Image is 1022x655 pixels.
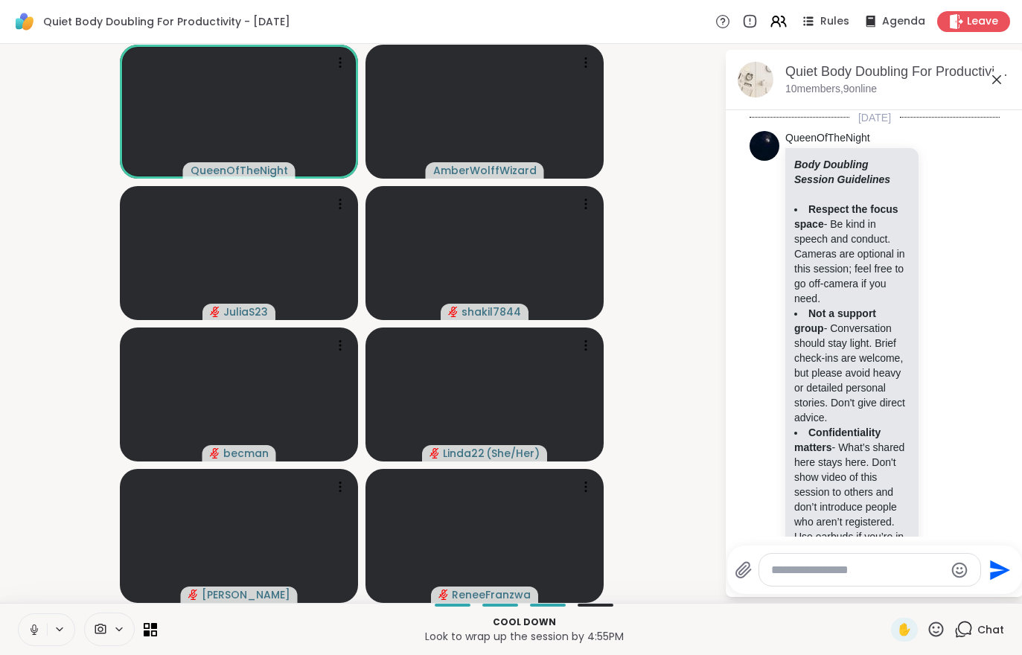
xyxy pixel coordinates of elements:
[166,616,882,629] p: Cool down
[785,63,1012,81] div: Quiet Body Doubling For Productivity - [DATE]
[43,14,290,29] span: Quiet Body Doubling For Productivity - [DATE]
[794,425,910,559] li: - What’s shared here stays here. Don't show video of this session to others and don’t introduce p...
[223,446,269,461] span: becman
[452,587,531,602] span: ReneeFranzwa
[981,553,1015,587] button: Send
[12,9,37,34] img: ShareWell Logomark
[166,629,882,644] p: Look to wrap up the session by 4:55PM
[897,621,912,639] span: ✋
[462,304,521,319] span: shakil7844
[750,131,779,161] img: https://sharewell-space-live.sfo3.digitaloceanspaces.com/user-generated/d7277878-0de6-43a2-a937-4...
[223,304,268,319] span: JuliaS23
[448,307,459,317] span: audio-muted
[882,14,925,29] span: Agenda
[202,587,290,602] span: [PERSON_NAME]
[794,159,890,185] strong: Body Doubling Session Guidelines
[188,589,199,600] span: audio-muted
[486,446,540,461] span: ( She/Her )
[967,14,998,29] span: Leave
[429,448,440,458] span: audio-muted
[210,307,220,317] span: audio-muted
[849,110,900,125] span: [DATE]
[820,14,849,29] span: Rules
[977,622,1004,637] span: Chat
[785,82,877,97] p: 10 members, 9 online
[210,448,220,458] span: audio-muted
[794,426,881,453] strong: Confidentiality matters
[794,203,898,230] strong: Respect the focus space
[443,446,485,461] span: Linda22
[438,589,449,600] span: audio-muted
[771,563,945,578] textarea: Type your message
[738,62,773,98] img: Quiet Body Doubling For Productivity - Monday, Oct 06
[191,163,288,178] span: QueenOfTheNight
[794,307,876,334] strong: Not a support group
[794,202,910,306] li: - Be kind in speech and conduct. Cameras are optional in this session; feel free to go off-camera...
[433,163,537,178] span: AmberWolffWizard
[785,131,870,146] a: QueenOfTheNight
[794,306,910,425] li: - Conversation should stay light. Brief check-ins are welcome, but please avoid heavy or detailed...
[951,561,968,579] button: Emoji picker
